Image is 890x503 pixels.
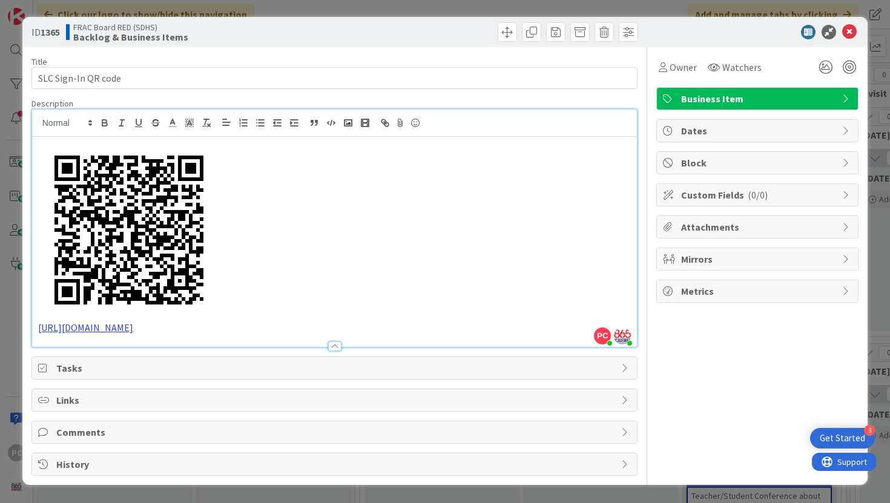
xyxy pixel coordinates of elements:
span: Comments [56,425,616,439]
span: Custom Fields [681,188,836,202]
span: Links [56,393,616,407]
input: type card name here... [31,67,638,89]
span: FRAC Board RED (SDHS) [73,22,188,32]
span: Watchers [722,60,762,74]
span: ID [31,25,60,39]
span: History [56,457,616,472]
b: Backlog & Business Items [73,32,188,42]
span: Description [31,98,73,109]
span: Business Item [681,91,836,106]
a: [URL][DOMAIN_NAME] [38,321,133,334]
span: Metrics [681,284,836,298]
img: TmXHEknrR1WiBPx3lFmjsCDbEWGLWxcR.png [614,327,631,344]
span: Owner [670,60,697,74]
span: Dates [681,123,836,138]
img: frame-8.png [38,139,220,321]
b: 1365 [41,26,60,38]
span: Mirrors [681,252,836,266]
span: Tasks [56,361,616,375]
span: Block [681,156,836,170]
span: ( 0/0 ) [748,189,768,201]
span: Attachments [681,220,836,234]
span: PC [594,327,611,344]
div: Get Started [820,432,865,444]
div: 3 [864,425,875,436]
label: Title [31,56,47,67]
span: Support [25,2,55,16]
div: Open Get Started checklist, remaining modules: 3 [810,428,875,449]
